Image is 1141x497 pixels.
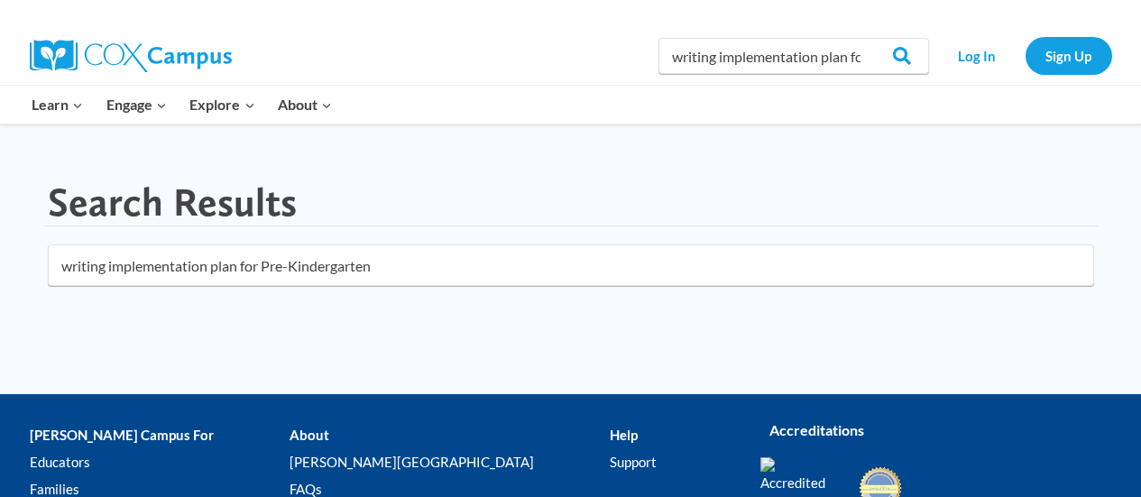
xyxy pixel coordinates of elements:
[30,448,290,475] a: Educators
[938,37,1112,74] nav: Secondary Navigation
[48,179,297,226] h1: Search Results
[48,244,1094,286] input: Search for...
[278,93,332,116] span: About
[938,37,1017,74] a: Log In
[769,421,864,438] strong: Accreditations
[106,93,167,116] span: Engage
[30,40,232,72] img: Cox Campus
[32,93,83,116] span: Learn
[610,448,732,475] a: Support
[21,86,344,124] nav: Primary Navigation
[1026,37,1112,74] a: Sign Up
[189,93,254,116] span: Explore
[658,38,929,74] input: Search Cox Campus
[290,448,610,475] a: [PERSON_NAME][GEOGRAPHIC_DATA]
